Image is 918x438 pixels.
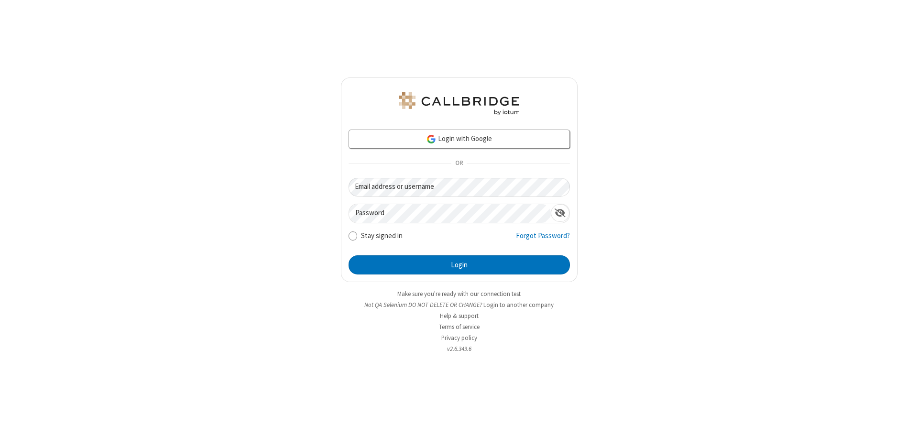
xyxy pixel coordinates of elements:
span: OR [451,157,467,170]
button: Login to another company [483,300,554,309]
a: Forgot Password? [516,230,570,249]
a: Privacy policy [441,334,477,342]
a: Terms of service [439,323,480,331]
button: Login [349,255,570,274]
img: QA Selenium DO NOT DELETE OR CHANGE [397,92,521,115]
input: Email address or username [349,178,570,197]
input: Password [349,204,551,223]
li: Not QA Selenium DO NOT DELETE OR CHANGE? [341,300,578,309]
div: Show password [551,204,569,222]
img: google-icon.png [426,134,437,144]
li: v2.6.349.6 [341,344,578,353]
a: Make sure you're ready with our connection test [397,290,521,298]
a: Login with Google [349,130,570,149]
label: Stay signed in [361,230,403,241]
a: Help & support [440,312,479,320]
